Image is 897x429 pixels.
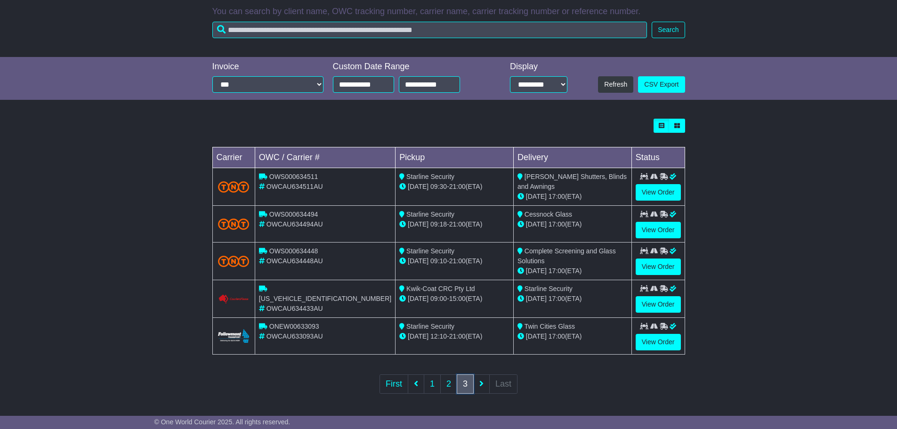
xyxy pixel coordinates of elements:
div: (ETA) [517,192,628,202]
a: View Order [636,222,681,238]
img: Followmont_Transport.png [218,329,249,343]
p: You can search by client name, OWC tracking number, carrier name, carrier tracking number or refe... [212,7,685,17]
span: OWCAU634494AU [267,220,323,228]
span: 09:10 [430,257,447,265]
span: OWS000634448 [269,247,318,255]
span: OWCAU634433AU [267,305,323,312]
a: View Order [636,334,681,350]
span: Kwik-Coat CRC Pty Ltd [406,285,475,292]
div: Invoice [212,62,323,72]
span: OWS000634494 [269,210,318,218]
img: TNT_Domestic.png [218,219,249,230]
a: 1 [424,374,441,394]
span: 17:00 [549,193,565,200]
span: 21:00 [449,332,466,340]
td: Carrier [212,147,255,168]
td: Status [631,147,685,168]
span: 09:00 [430,295,447,302]
span: Cessnock Glass [525,210,572,218]
span: 09:30 [430,183,447,190]
div: (ETA) [517,266,628,276]
span: 09:18 [430,220,447,228]
a: View Order [636,184,681,201]
span: Starline Security [406,173,454,180]
div: Display [510,62,567,72]
span: [DATE] [526,267,547,275]
a: 3 [457,374,474,394]
span: [DATE] [408,183,428,190]
span: Complete Screening and Glass Solutions [517,247,616,265]
span: 15:00 [449,295,466,302]
span: © One World Courier 2025. All rights reserved. [154,418,291,426]
span: 17:00 [549,332,565,340]
span: [DATE] [526,193,547,200]
div: - (ETA) [399,332,509,341]
img: TNT_Domestic.png [218,256,249,267]
span: 21:00 [449,220,466,228]
span: 17:00 [549,295,565,302]
button: Refresh [598,76,633,93]
td: Delivery [513,147,631,168]
span: 12:10 [430,332,447,340]
a: View Order [636,296,681,313]
td: OWC / Carrier # [255,147,395,168]
span: Starline Security [406,323,454,330]
span: [DATE] [408,332,428,340]
span: [US_VEHICLE_IDENTIFICATION_NUMBER] [259,295,391,302]
span: OWCAU634511AU [267,183,323,190]
div: (ETA) [517,294,628,304]
span: OWCAU633093AU [267,332,323,340]
span: [DATE] [526,220,547,228]
div: Custom Date Range [333,62,484,72]
span: 21:00 [449,183,466,190]
span: Starline Security [525,285,573,292]
td: Pickup [396,147,514,168]
div: - (ETA) [399,256,509,266]
span: OWCAU634448AU [267,257,323,265]
span: Twin Cities Glass [525,323,575,330]
div: (ETA) [517,219,628,229]
img: TNT_Domestic.png [218,181,249,193]
span: 17:00 [549,220,565,228]
a: View Order [636,259,681,275]
div: - (ETA) [399,219,509,229]
span: [DATE] [526,332,547,340]
span: [PERSON_NAME] Shutters, Blinds and Awnings [517,173,627,190]
a: 2 [440,374,457,394]
span: [DATE] [408,295,428,302]
a: First [380,374,408,394]
span: ONEW00633093 [269,323,319,330]
img: Couriers_Please.png [218,294,249,304]
span: [DATE] [526,295,547,302]
span: OWS000634511 [269,173,318,180]
span: [DATE] [408,220,428,228]
span: 21:00 [449,257,466,265]
div: (ETA) [517,332,628,341]
div: - (ETA) [399,294,509,304]
button: Search [652,22,685,38]
span: 17:00 [549,267,565,275]
a: CSV Export [638,76,685,93]
span: Starline Security [406,210,454,218]
div: - (ETA) [399,182,509,192]
span: [DATE] [408,257,428,265]
span: Starline Security [406,247,454,255]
